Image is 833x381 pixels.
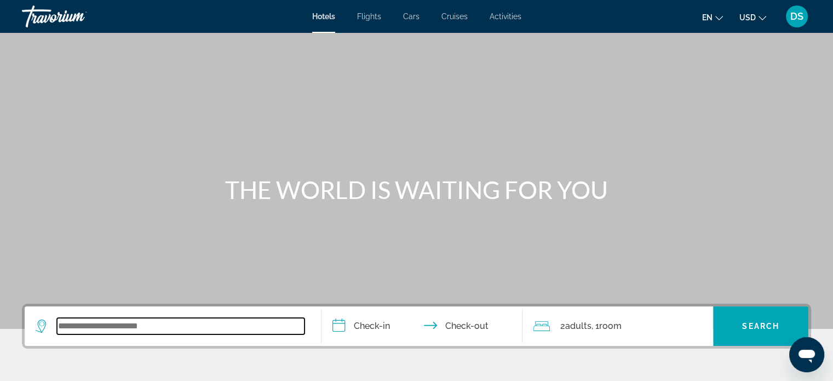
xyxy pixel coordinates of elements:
button: Change currency [739,9,766,25]
span: Adults [565,321,591,331]
a: Travorium [22,2,131,31]
span: , 1 [591,319,621,334]
span: 2 [560,319,591,334]
div: Search widget [25,306,808,346]
a: Activities [490,12,521,21]
button: Travelers: 2 adults, 0 children [522,306,713,346]
span: DS [790,11,803,22]
a: Hotels [312,12,335,21]
button: Search [713,306,808,346]
a: Cars [403,12,420,21]
button: Change language [702,9,723,25]
span: Search [742,322,779,331]
span: USD [739,13,756,22]
h1: THE WORLD IS WAITING FOR YOU [211,175,622,204]
a: Flights [357,12,381,21]
iframe: Кнопка запуска окна обмена сообщениями [789,337,824,372]
a: Cruises [441,12,468,21]
span: en [702,13,713,22]
span: Room [599,321,621,331]
button: User Menu [783,5,811,28]
button: Check in and out dates [321,306,523,346]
